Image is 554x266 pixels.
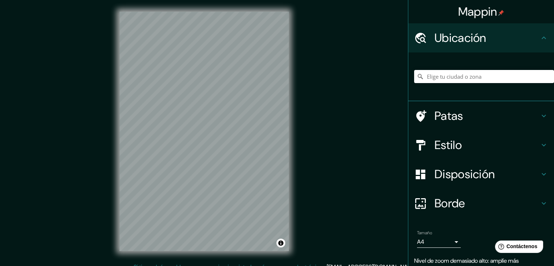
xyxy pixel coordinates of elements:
[435,108,463,124] font: Patas
[417,238,424,246] font: A4
[119,12,289,251] canvas: Mapa
[276,239,285,247] button: Activar o desactivar atribución
[435,137,462,153] font: Estilo
[417,236,461,248] div: A4
[498,10,504,16] img: pin-icon.png
[435,30,486,46] font: Ubicación
[408,189,554,218] div: Borde
[408,23,554,52] div: Ubicación
[408,101,554,130] div: Patas
[414,70,554,83] input: Elige tu ciudad o zona
[435,196,465,211] font: Borde
[458,4,497,19] font: Mappin
[435,167,495,182] font: Disposición
[414,257,519,265] font: Nivel de zoom demasiado alto: amplíe más
[417,230,432,236] font: Tamaño
[408,130,554,160] div: Estilo
[489,238,546,258] iframe: Lanzador de widgets de ayuda
[408,160,554,189] div: Disposición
